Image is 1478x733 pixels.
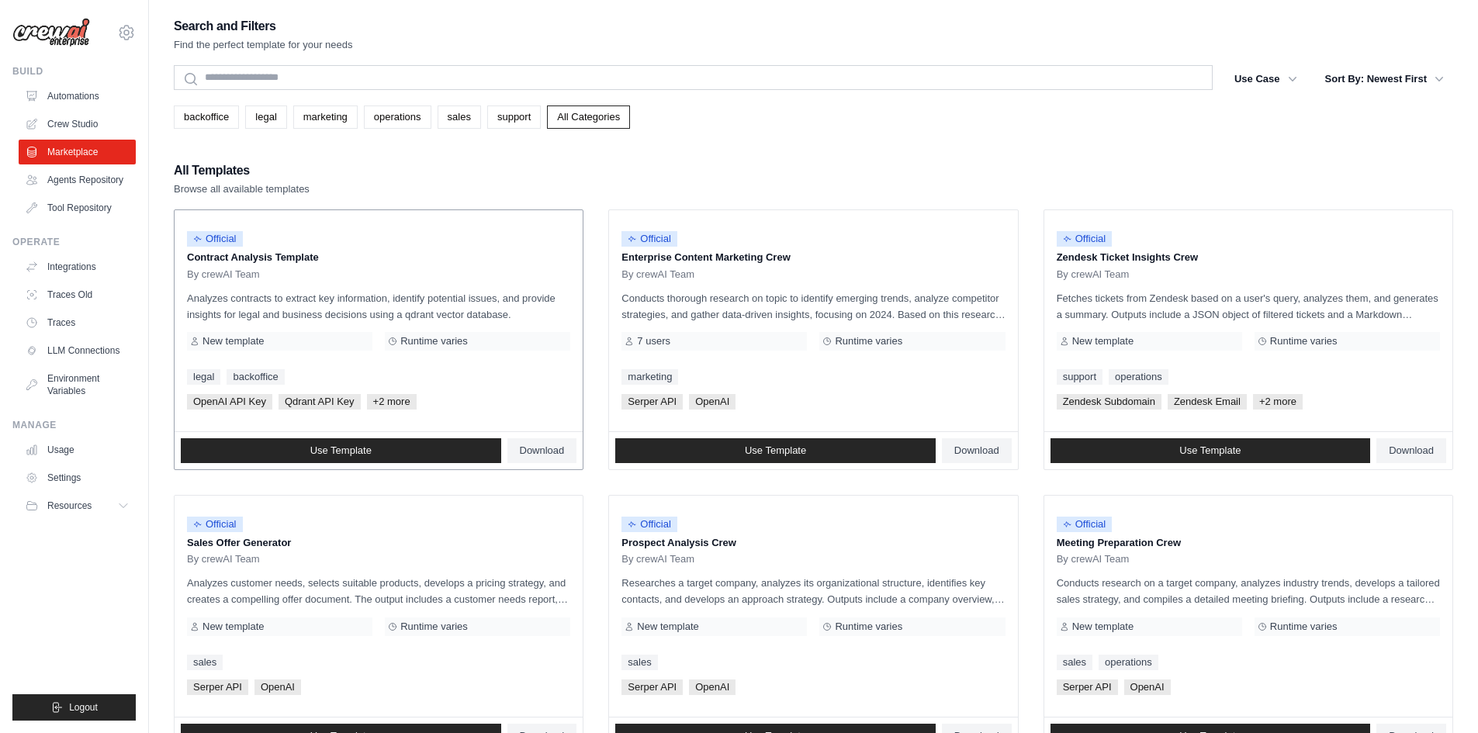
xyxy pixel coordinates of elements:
button: Logout [12,694,136,721]
p: Fetches tickets from Zendesk based on a user's query, analyzes them, and generates a summary. Out... [1057,290,1440,323]
a: Download [1376,438,1446,463]
span: Download [520,444,565,457]
span: Official [621,231,677,247]
a: All Categories [547,105,630,129]
a: marketing [293,105,358,129]
a: Agents Repository [19,168,136,192]
span: OpenAI [254,679,301,695]
p: Conducts thorough research on topic to identify emerging trends, analyze competitor strategies, a... [621,290,1005,323]
a: Marketplace [19,140,136,164]
span: +2 more [367,394,417,410]
a: Environment Variables [19,366,136,403]
span: Serper API [187,679,248,695]
a: operations [364,105,431,129]
span: Zendesk Email [1168,394,1247,410]
span: Official [1057,517,1113,532]
span: New template [1072,621,1134,633]
span: By crewAI Team [1057,553,1130,565]
span: By crewAI Team [187,553,260,565]
span: By crewAI Team [187,268,260,281]
div: Operate [12,236,136,248]
span: Official [621,517,677,532]
a: support [487,105,541,129]
span: OpenAI [1124,679,1171,695]
a: Crew Studio [19,112,136,137]
a: operations [1109,369,1168,385]
a: LLM Connections [19,338,136,363]
a: operations [1099,655,1158,670]
h2: Search and Filters [174,16,353,37]
span: Use Template [310,444,372,457]
span: Official [187,231,243,247]
p: Meeting Preparation Crew [1057,535,1440,551]
a: backoffice [227,369,284,385]
a: Traces [19,310,136,335]
a: legal [245,105,286,129]
p: Conducts research on a target company, analyzes industry trends, develops a tailored sales strate... [1057,575,1440,607]
span: Serper API [621,394,683,410]
span: OpenAI API Key [187,394,272,410]
a: support [1057,369,1102,385]
a: Download [507,438,577,463]
span: Runtime varies [835,335,902,347]
p: Researches a target company, analyzes its organizational structure, identifies key contacts, and ... [621,575,1005,607]
span: Logout [69,701,98,714]
a: sales [1057,655,1092,670]
span: Qdrant API Key [279,394,361,410]
span: Official [187,517,243,532]
button: Sort By: Newest First [1316,65,1453,93]
span: By crewAI Team [621,268,694,281]
span: Runtime varies [835,621,902,633]
img: Logo [12,18,90,47]
span: Runtime varies [400,621,468,633]
p: Enterprise Content Marketing Crew [621,250,1005,265]
a: Use Template [615,438,936,463]
a: Use Template [1051,438,1371,463]
a: Automations [19,84,136,109]
h2: All Templates [174,160,310,182]
span: Zendesk Subdomain [1057,394,1161,410]
a: sales [438,105,481,129]
span: Use Template [1179,444,1241,457]
p: Find the perfect template for your needs [174,37,353,53]
span: Use Template [745,444,806,457]
span: +2 more [1253,394,1303,410]
a: Tool Repository [19,195,136,220]
span: Download [1389,444,1434,457]
a: Traces Old [19,282,136,307]
p: Browse all available templates [174,182,310,197]
a: marketing [621,369,678,385]
span: New template [1072,335,1134,347]
span: Runtime varies [1270,335,1338,347]
span: Download [954,444,999,457]
a: Use Template [181,438,501,463]
span: OpenAI [689,679,736,695]
a: sales [187,655,223,670]
a: backoffice [174,105,239,129]
span: OpenAI [689,394,736,410]
a: sales [621,655,657,670]
span: New template [637,621,698,633]
span: Resources [47,500,92,512]
span: By crewAI Team [1057,268,1130,281]
span: New template [202,335,264,347]
a: Download [942,438,1012,463]
a: Integrations [19,254,136,279]
span: Official [1057,231,1113,247]
span: By crewAI Team [621,553,694,565]
button: Resources [19,493,136,518]
span: 7 users [637,335,670,347]
p: Contract Analysis Template [187,250,570,265]
a: Settings [19,465,136,490]
div: Build [12,65,136,78]
p: Analyzes contracts to extract key information, identify potential issues, and provide insights fo... [187,290,570,323]
button: Use Case [1225,65,1307,93]
span: Runtime varies [400,335,468,347]
p: Zendesk Ticket Insights Crew [1057,250,1440,265]
a: legal [187,369,220,385]
a: Usage [19,437,136,462]
span: Serper API [1057,679,1118,695]
div: Manage [12,419,136,431]
p: Analyzes customer needs, selects suitable products, develops a pricing strategy, and creates a co... [187,575,570,607]
p: Prospect Analysis Crew [621,535,1005,551]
